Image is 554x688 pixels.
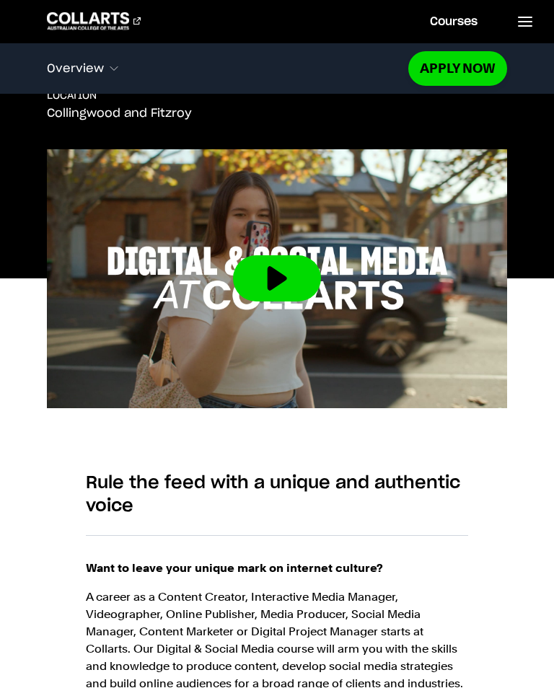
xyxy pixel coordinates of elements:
[86,472,467,518] h2: Rule the feed with a unique and authentic voice
[47,12,141,30] div: Go to homepage
[47,53,408,84] button: Overview
[47,62,104,75] span: Overview
[47,106,192,120] p: Collingwood and Fitzroy
[86,561,383,575] strong: Want to leave your unique mark on internet culture?
[408,51,507,85] a: Apply Now
[47,89,97,103] h3: LOCATION
[47,149,506,408] img: Video thumbnail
